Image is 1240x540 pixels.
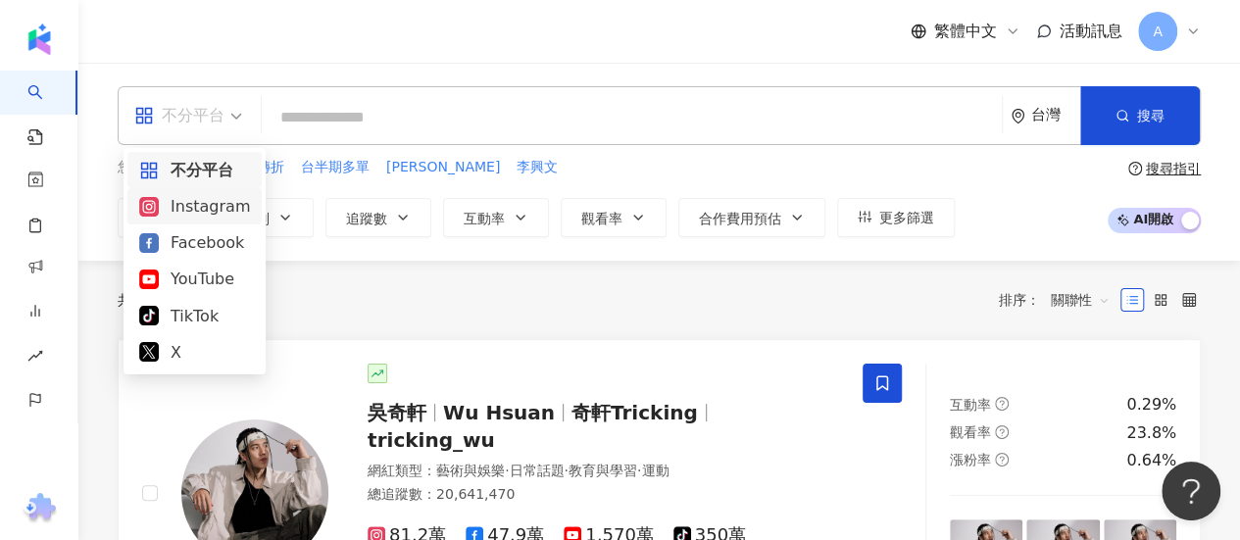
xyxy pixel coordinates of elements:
[443,401,555,424] span: Wu Hsuan
[21,493,59,524] img: chrome extension
[368,428,495,452] span: tricking_wu
[134,100,224,131] div: 不分平台
[1126,394,1176,416] div: 0.29%
[1146,161,1201,176] div: 搜尋指引
[641,463,669,478] span: 運動
[995,453,1009,466] span: question-circle
[368,485,839,505] div: 總追蹤數 ： 20,641,470
[139,267,250,291] div: YouTube
[1011,109,1025,123] span: environment
[139,158,250,182] div: 不分平台
[464,211,505,226] span: 互動率
[516,157,559,178] button: 李興文
[1126,422,1176,444] div: 23.8%
[139,230,250,255] div: Facebook
[995,425,1009,439] span: question-circle
[1060,22,1122,40] span: 活動訊息
[837,198,955,237] button: 更多篩選
[934,21,997,42] span: 繁體中文
[346,211,387,226] span: 追蹤數
[505,463,509,478] span: ·
[301,158,370,177] span: 台半期多單
[118,292,210,308] div: 共 筆
[999,284,1120,316] div: 排序：
[678,198,825,237] button: 合作費用預估
[1031,107,1080,123] div: 台灣
[1137,108,1165,123] span: 搜尋
[368,401,426,424] span: 吳奇軒
[443,198,549,237] button: 互動率
[436,463,505,478] span: 藝術與娛樂
[517,158,558,177] span: 李興文
[569,463,637,478] span: 教育與學習
[564,463,568,478] span: ·
[300,157,371,178] button: 台半期多單
[561,198,667,237] button: 觀看率
[637,463,641,478] span: ·
[1162,462,1220,520] iframe: Help Scout Beacon - Open
[24,24,55,55] img: logo icon
[27,336,43,380] span: rise
[950,424,991,440] span: 觀看率
[368,462,839,481] div: 網紅類型 ：
[134,106,154,125] span: appstore
[386,158,500,177] span: [PERSON_NAME]
[1051,284,1110,316] span: 關聯性
[509,463,564,478] span: 日常話題
[581,211,622,226] span: 觀看率
[222,198,314,237] button: 性別
[699,211,781,226] span: 合作費用預估
[139,161,159,180] span: appstore
[27,71,67,147] a: search
[385,157,501,178] button: [PERSON_NAME]
[879,210,934,225] span: 更多篩選
[1128,162,1142,175] span: question-circle
[1126,450,1176,471] div: 0.64%
[118,198,210,237] button: 類型
[139,194,250,219] div: Instagram
[118,158,214,177] span: 您可能感興趣：
[1153,21,1163,42] span: A
[571,401,698,424] span: 奇軒Tricking
[950,452,991,467] span: 漲粉率
[139,304,250,328] div: TikTok
[139,340,250,365] div: X
[1080,86,1200,145] button: 搜尋
[995,397,1009,411] span: question-circle
[950,397,991,413] span: 互動率
[325,198,431,237] button: 追蹤數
